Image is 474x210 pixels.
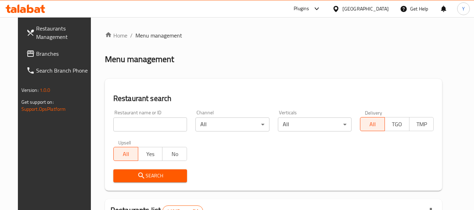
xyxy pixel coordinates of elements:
[21,45,97,62] a: Branches
[365,110,382,115] label: Delivery
[342,5,389,13] div: [GEOGRAPHIC_DATA]
[113,117,187,131] input: Search for restaurant name or ID..
[113,93,434,104] h2: Restaurant search
[141,149,160,159] span: Yes
[138,147,163,161] button: Yes
[162,147,187,161] button: No
[195,117,269,131] div: All
[409,117,434,131] button: TMP
[21,97,54,107] span: Get support on:
[119,171,181,180] span: Search
[105,31,442,40] nav: breadcrumb
[105,31,127,40] a: Home
[165,149,184,159] span: No
[118,140,131,145] label: Upsell
[363,119,382,129] span: All
[113,147,138,161] button: All
[135,31,182,40] span: Menu management
[21,86,39,95] span: Version:
[113,169,187,182] button: Search
[388,119,407,129] span: TGO
[130,31,133,40] li: /
[294,5,309,13] div: Plugins
[36,49,92,58] span: Branches
[40,86,51,95] span: 1.0.0
[36,24,92,41] span: Restaurants Management
[360,117,385,131] button: All
[105,54,174,65] h2: Menu management
[36,66,92,75] span: Search Branch Phone
[21,20,97,45] a: Restaurants Management
[21,104,66,114] a: Support.OpsPlatform
[385,117,409,131] button: TGO
[116,149,135,159] span: All
[462,5,465,13] span: Y
[278,117,352,131] div: All
[21,62,97,79] a: Search Branch Phone
[412,119,431,129] span: TMP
